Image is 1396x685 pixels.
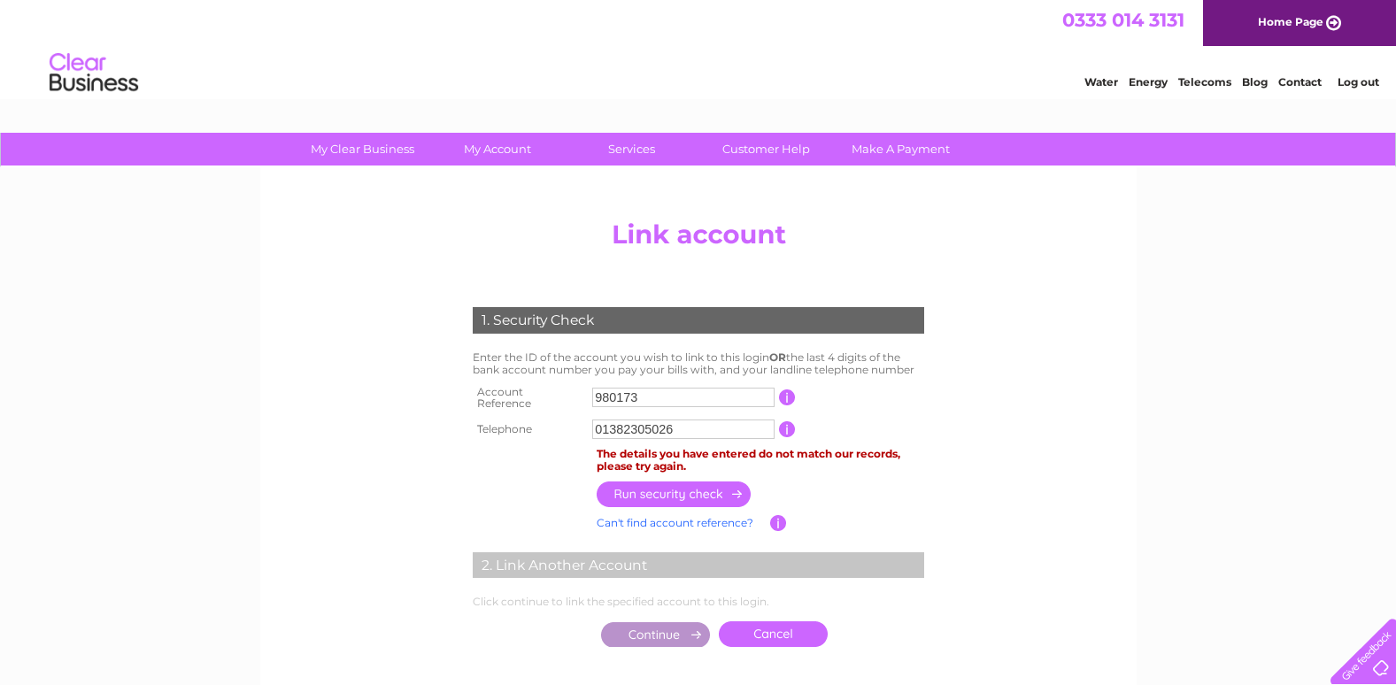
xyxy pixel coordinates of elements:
[1278,75,1322,89] a: Contact
[473,307,924,334] div: 1. Security Check
[49,46,139,100] img: logo.png
[1062,9,1184,31] a: 0333 014 3131
[597,448,924,473] div: The details you have entered do not match our records, please try again.
[559,133,705,165] a: Services
[1338,75,1379,89] a: Log out
[769,350,786,364] b: OR
[693,133,839,165] a: Customer Help
[1178,75,1231,89] a: Telecoms
[828,133,974,165] a: Make A Payment
[1242,75,1268,89] a: Blog
[473,552,924,579] div: 2. Link Another Account
[779,389,796,405] input: Information
[281,10,1117,86] div: Clear Business is a trading name of Verastar Limited (registered in [GEOGRAPHIC_DATA] No. 3667643...
[468,347,929,381] td: Enter the ID of the account you wish to link to this login the last 4 digits of the bank account ...
[1129,75,1168,89] a: Energy
[770,515,787,531] input: Information
[468,415,589,443] th: Telephone
[601,622,710,647] input: Submit
[468,591,929,612] td: Click continue to link the specified account to this login.
[468,381,589,416] th: Account Reference
[719,621,828,647] a: Cancel
[779,421,796,437] input: Information
[597,516,753,529] a: Can't find account reference?
[424,133,570,165] a: My Account
[289,133,436,165] a: My Clear Business
[1084,75,1118,89] a: Water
